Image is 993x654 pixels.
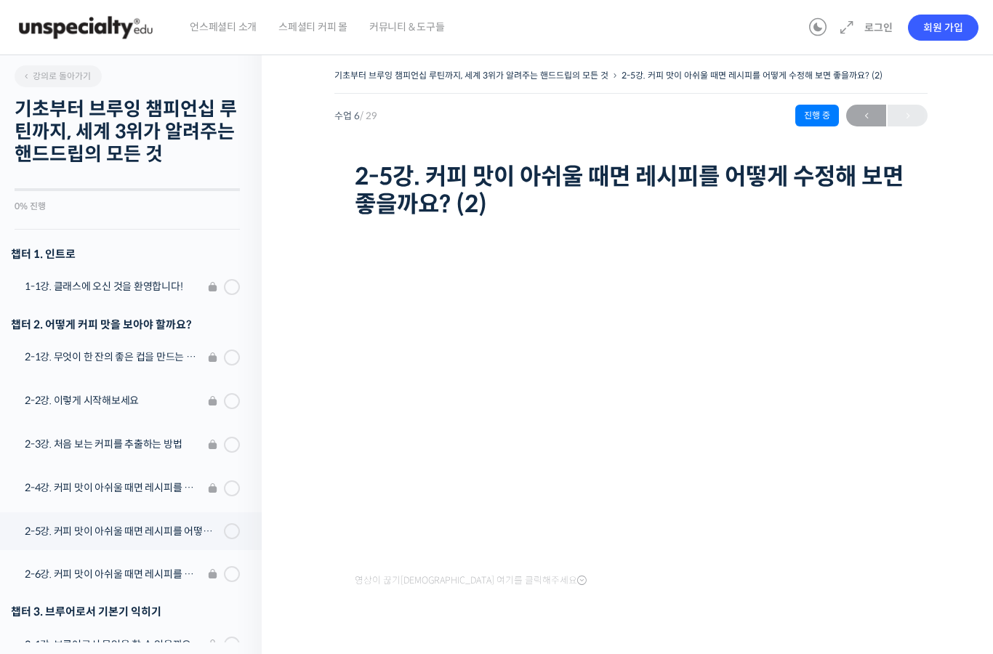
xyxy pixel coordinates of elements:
[11,602,240,621] div: 챕터 3. 브루어로서 기본기 익히기
[25,523,220,539] div: 2-5강. 커피 맛이 아쉬울 때면 레시피를 어떻게 수정해 보면 좋을까요? (2)
[15,202,240,211] div: 0% 진행
[11,244,240,264] h3: 챕터 1. 인트로
[334,111,377,121] span: 수업 6
[15,98,240,166] h2: 기초부터 브루잉 챔피언십 루틴까지, 세계 3위가 알려주는 핸드드립의 모든 것
[846,105,886,126] a: ←이전
[334,70,608,81] a: 기초부터 브루잉 챔피언십 루틴까지, 세계 3위가 알려주는 핸드드립의 모든 것
[355,575,587,586] span: 영상이 끊기[DEMOGRAPHIC_DATA] 여기를 클릭해주세요
[795,105,839,126] div: 진행 중
[355,163,907,219] h1: 2-5강. 커피 맛이 아쉬울 때면 레시피를 어떻게 수정해 보면 좋을까요? (2)
[622,70,883,81] a: 2-5강. 커피 맛이 아쉬울 때면 레시피를 어떻게 수정해 보면 좋을까요? (2)
[360,110,377,122] span: / 29
[22,70,91,81] span: 강의로 돌아가기
[11,315,240,334] div: 챕터 2. 어떻게 커피 맛을 보아야 할까요?
[15,65,102,87] a: 강의로 돌아가기
[856,11,901,44] a: 로그인
[846,106,886,126] span: ←
[908,15,978,41] a: 회원 가입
